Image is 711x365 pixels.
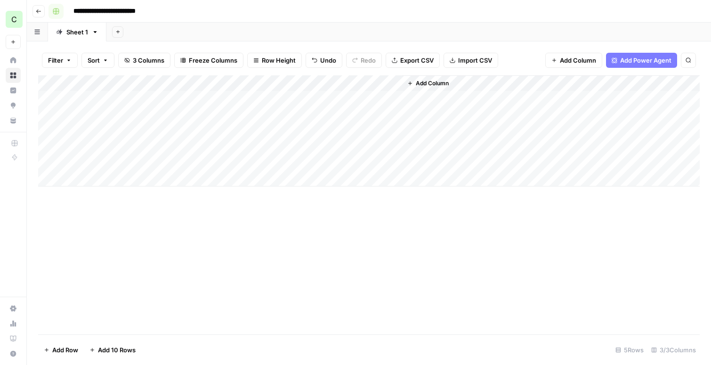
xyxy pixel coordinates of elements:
a: Browse [6,68,21,83]
span: Sort [88,56,100,65]
span: Filter [48,56,63,65]
a: Opportunities [6,98,21,113]
span: C [11,14,17,25]
span: Add Column [560,56,596,65]
a: Sheet 1 [48,23,106,41]
a: Home [6,53,21,68]
button: Row Height [247,53,302,68]
a: Learning Hub [6,331,21,346]
span: Row Height [262,56,296,65]
span: Undo [320,56,336,65]
a: Settings [6,301,21,316]
button: Add Column [404,77,452,89]
a: Insights [6,83,21,98]
button: Workspace: Connor - Test [6,8,21,31]
a: Usage [6,316,21,331]
span: Freeze Columns [189,56,237,65]
span: Add Column [416,79,449,88]
span: Export CSV [400,56,434,65]
span: Add Power Agent [620,56,671,65]
span: Redo [361,56,376,65]
button: Help + Support [6,346,21,361]
button: Export CSV [386,53,440,68]
div: Sheet 1 [66,27,88,37]
button: Filter [42,53,78,68]
a: Your Data [6,113,21,128]
button: Undo [306,53,342,68]
span: Import CSV [458,56,492,65]
button: Import CSV [444,53,498,68]
button: Sort [81,53,114,68]
button: Add Power Agent [606,53,677,68]
div: 3/3 Columns [647,342,700,357]
button: Redo [346,53,382,68]
span: Add Row [52,345,78,355]
span: Add 10 Rows [98,345,136,355]
div: 5 Rows [612,342,647,357]
button: Add Row [38,342,84,357]
button: Freeze Columns [174,53,243,68]
button: Add Column [545,53,602,68]
button: Add 10 Rows [84,342,141,357]
span: 3 Columns [133,56,164,65]
button: 3 Columns [118,53,170,68]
